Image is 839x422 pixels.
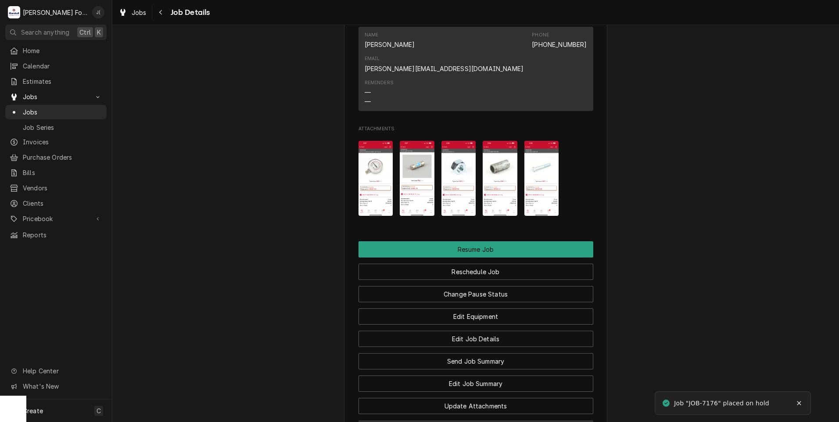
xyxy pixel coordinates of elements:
span: Help Center [23,366,101,376]
button: Change Pause Status [359,286,593,302]
a: Jobs [115,5,150,20]
div: Email [365,55,524,73]
div: J( [92,6,104,18]
img: VDES7DVQrCSH2D9Q6IIB [359,141,393,216]
a: Home [5,43,107,58]
img: Vebt2BG1SNd8IQtdEWiw [524,141,559,216]
span: Attachments [359,134,593,222]
button: Resume Job [359,241,593,257]
div: Marshall Food Equipment Service's Avatar [8,6,20,18]
button: Edit Job Summary [359,376,593,392]
span: Create [23,407,43,415]
div: Button Group Row [359,347,593,369]
div: [PERSON_NAME] [365,40,415,49]
a: [PHONE_NUMBER] [532,41,587,48]
span: Reports [23,230,102,240]
a: Reports [5,228,107,242]
div: Contact [359,27,593,111]
div: M [8,6,20,18]
button: Reschedule Job [359,264,593,280]
span: Vendors [23,183,102,193]
div: Reminders [365,79,394,106]
span: Job Details [168,7,210,18]
span: Ctrl [79,28,91,37]
div: — [365,97,371,106]
span: K [97,28,101,37]
button: Search anythingCtrlK [5,25,107,40]
span: Attachments [359,125,593,132]
div: Button Group Row [359,302,593,325]
div: Email [365,55,380,62]
span: Invoices [23,137,102,147]
span: Job Series [23,123,102,132]
div: Phone [532,32,587,49]
div: Reminders [365,79,394,86]
span: Purchase Orders [23,153,102,162]
a: Go to What's New [5,379,107,393]
a: Vendors [5,181,107,195]
a: Calendar [5,59,107,73]
div: Button Group Row [359,325,593,347]
span: Jobs [132,8,147,17]
div: Button Group Row [359,280,593,302]
span: Jobs [23,107,102,117]
span: Home [23,46,102,55]
img: 3BdsMrtyTYSKs4i1WOqc [400,141,434,216]
span: Calendar [23,61,102,71]
span: Estimates [23,77,102,86]
span: Pricebook [23,214,89,223]
a: Job Series [5,120,107,135]
a: Clients [5,196,107,211]
div: — [365,88,371,97]
span: Search anything [21,28,69,37]
div: Name [365,32,379,39]
img: YhXPE6VpSdOgPsPSkukN [441,141,476,216]
div: Name [365,32,415,49]
button: Edit Equipment [359,308,593,325]
div: Phone [532,32,549,39]
span: Bills [23,168,102,177]
a: Estimates [5,74,107,89]
div: Button Group Row [359,257,593,280]
a: [PERSON_NAME][EMAIL_ADDRESS][DOMAIN_NAME] [365,65,524,72]
span: C [97,406,101,415]
a: Purchase Orders [5,150,107,165]
div: Client Contact List [359,27,593,114]
button: Navigate back [154,5,168,19]
a: Bills [5,165,107,180]
div: Client Contact [359,18,593,114]
div: Button Group Row [359,241,593,257]
div: Attachments [359,125,593,223]
button: Send Job Summary [359,353,593,369]
button: Update Attachments [359,398,593,414]
span: What's New [23,382,101,391]
span: Jobs [23,92,89,101]
div: Job "JOB-7176" placed on hold [674,399,770,408]
img: 6TaPLSKFTFm3xPlikVdF [483,141,517,216]
div: Button Group Row [359,369,593,392]
a: Go to Pricebook [5,211,107,226]
div: Jeff Debigare (109)'s Avatar [92,6,104,18]
a: Go to Help Center [5,364,107,378]
a: Invoices [5,135,107,149]
span: Clients [23,199,102,208]
div: Button Group Row [359,392,593,414]
a: Go to Jobs [5,89,107,104]
button: Edit Job Details [359,331,593,347]
a: Jobs [5,105,107,119]
div: [PERSON_NAME] Food Equipment Service [23,8,87,17]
